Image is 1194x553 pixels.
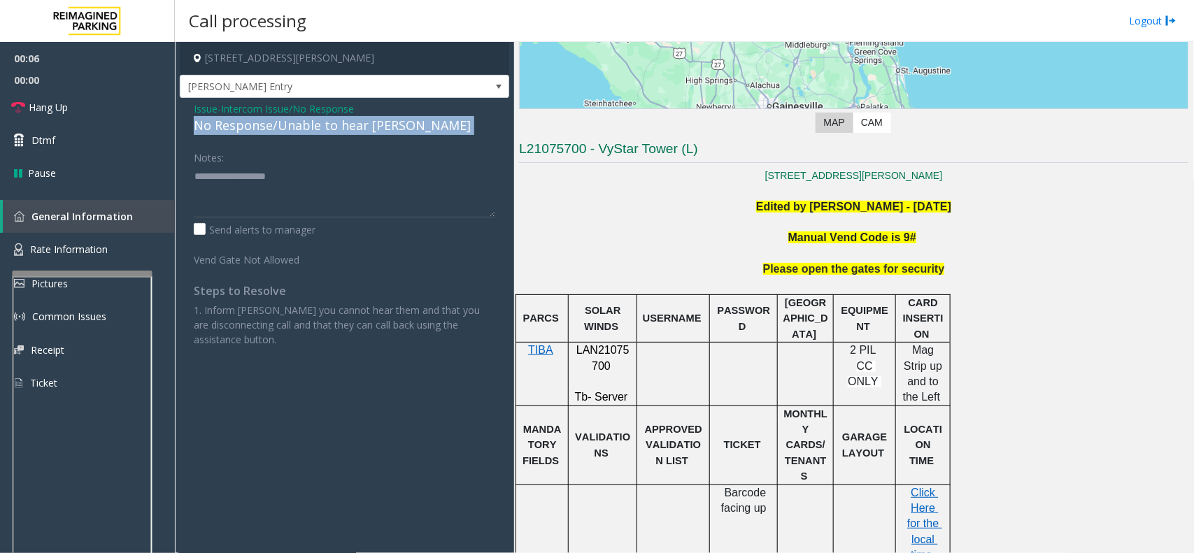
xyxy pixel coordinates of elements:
[180,76,443,98] span: [PERSON_NAME] Entry
[14,243,23,256] img: 'icon'
[1129,13,1177,28] a: Logout
[221,101,354,116] span: Intercom Issue/No Response
[903,297,944,340] span: CARD INSERTION
[218,102,354,115] span: -
[788,231,916,243] span: Manual Vend Code is 9#
[763,263,945,275] span: Please open the gates for security
[28,166,56,180] span: Pause
[783,408,827,482] span: MONTHLY CARDS/TENANTS
[194,222,315,237] label: Send alerts to manager
[724,439,761,450] span: TICKET
[850,344,876,356] span: 2 PIL
[575,431,630,458] span: VALIDATIONS
[645,424,705,466] span: APPROVED VALIDATION LIST
[194,285,495,298] h4: Steps to Resolve
[848,360,879,387] span: CC ONLY
[523,424,561,466] span: MANDATORY FIELDS
[528,345,553,356] a: TIBA
[584,305,623,331] span: SOLAR WINDS
[30,243,108,256] span: Rate Information
[31,133,55,148] span: Dtmf
[783,297,828,340] span: [GEOGRAPHIC_DATA]
[194,145,224,165] label: Notes:
[904,424,943,466] span: LOCATION TIME
[643,313,702,324] span: USERNAME
[1165,13,1177,28] img: logout
[756,201,951,213] b: Edited by [PERSON_NAME] - [DATE]
[180,42,509,75] h4: [STREET_ADDRESS][PERSON_NAME]
[816,113,853,133] label: Map
[519,140,1188,163] h3: L21075700 - VyStar Tower (L)
[841,305,889,331] span: EQUIPMENT
[576,344,630,371] span: LAN21075700
[190,247,319,267] label: Vend Gate Not Allowed
[575,391,588,403] span: Tb
[194,116,495,135] div: No Response/Unable to hear [PERSON_NAME]
[588,391,627,403] span: - Server
[3,200,175,233] a: General Information
[29,100,68,115] span: Hang Up
[523,313,559,324] span: PARCS
[14,211,24,222] img: 'icon'
[765,170,943,181] a: [STREET_ADDRESS][PERSON_NAME]
[853,113,891,133] label: CAM
[717,305,770,331] span: PASSWORD
[194,101,218,116] span: Issue
[842,431,890,458] span: GARAGE LAYOUT
[31,210,133,223] span: General Information
[194,303,495,347] p: 1. Inform [PERSON_NAME] you cannot hear them and that you are disconnecting call and that they ca...
[182,3,313,38] h3: Call processing
[528,344,553,356] span: TIBA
